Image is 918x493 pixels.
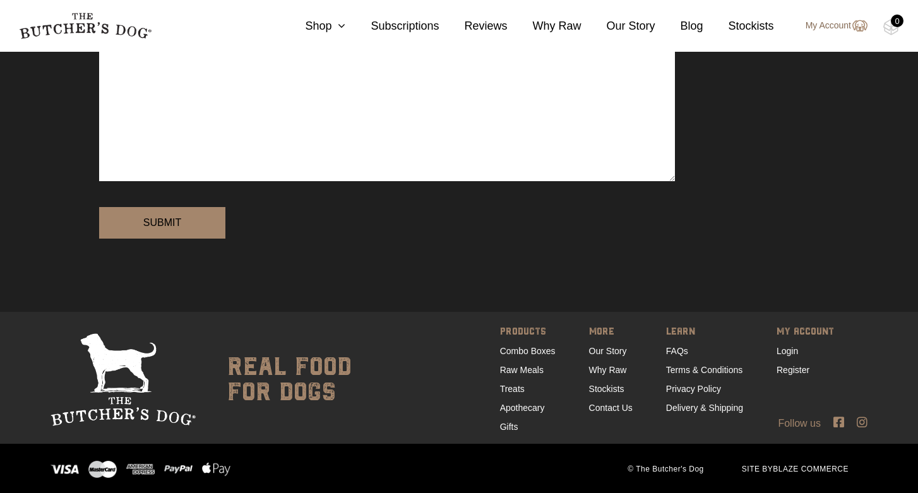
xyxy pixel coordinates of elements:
span: PRODUCTS [500,324,556,342]
a: My Account [793,18,867,33]
a: Register [777,365,809,375]
a: Our Story [589,346,627,356]
a: Subscriptions [345,18,439,35]
input: Submit [99,207,225,239]
a: Our Story [581,18,655,35]
a: Gifts [500,422,518,432]
span: © The Butcher's Dog [609,463,722,475]
a: Reviews [439,18,507,35]
a: Blog [655,18,703,35]
span: MORE [589,324,633,342]
a: Stockists [703,18,774,35]
a: Apothecary [500,403,545,413]
a: Privacy Policy [666,384,721,394]
a: Stockists [589,384,624,394]
a: Terms & Conditions [666,365,742,375]
img: TBD_Cart-Empty.png [883,19,899,35]
a: BLAZE COMMERCE [773,465,849,473]
a: FAQs [666,346,688,356]
div: real food for dogs [215,333,352,425]
span: MY ACCOUNT [777,324,834,342]
span: SITE BY [723,463,867,475]
div: 0 [891,15,903,27]
a: Combo Boxes [500,346,556,356]
a: Login [777,346,798,356]
a: Shop [280,18,345,35]
a: Delivery & Shipping [666,403,743,413]
a: Treats [500,384,525,394]
a: Raw Meals [500,365,544,375]
a: Why Raw [508,18,581,35]
a: Contact Us [589,403,633,413]
span: LEARN [666,324,743,342]
a: Why Raw [589,365,627,375]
